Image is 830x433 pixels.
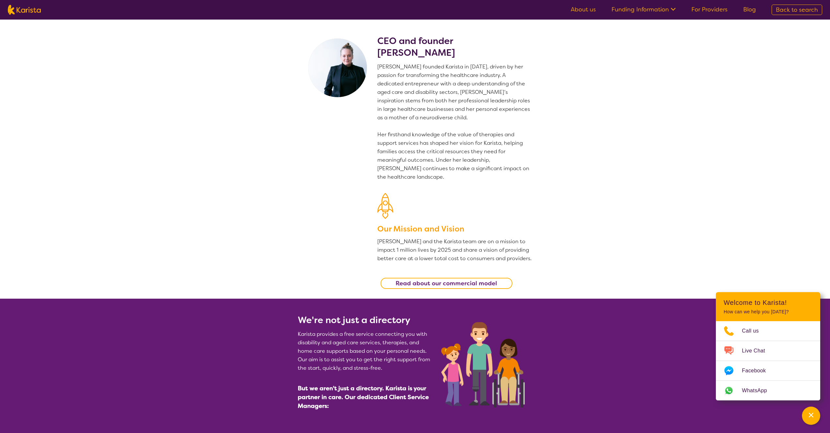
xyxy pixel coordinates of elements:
span: WhatsApp [742,386,775,396]
h3: Our Mission and Vision [377,223,533,235]
a: Back to search [772,5,822,15]
img: Our Mission [377,193,393,219]
p: Karista provides a free service connecting you with disability and aged care services, therapies,... [298,330,433,372]
div: Channel Menu [716,292,820,400]
a: Funding Information [611,6,676,13]
p: [PERSON_NAME] founded Karista in [DATE], driven by her passion for transforming the healthcare in... [377,63,533,181]
p: How can we help you [DATE]? [724,309,812,315]
a: For Providers [691,6,728,13]
h2: CEO and founder [PERSON_NAME] [377,35,533,59]
img: Participants [441,322,525,408]
button: Channel Menu [802,407,820,425]
h2: We're not just a directory [298,314,433,326]
span: Facebook [742,366,774,376]
span: Live Chat [742,346,773,356]
h2: Welcome to Karista! [724,299,812,306]
span: Back to search [776,6,818,14]
a: Web link opens in a new tab. [716,381,820,400]
a: Blog [743,6,756,13]
ul: Choose channel [716,321,820,400]
p: [PERSON_NAME] and the Karista team are on a mission to impact 1 million lives by 2025 and share a... [377,237,533,263]
b: Read about our commercial model [396,279,497,287]
img: Karista logo [8,5,41,15]
a: About us [571,6,596,13]
span: Call us [742,326,767,336]
span: But we aren't just a directory. Karista is your partner in care. Our dedicated Client Service Man... [298,384,429,410]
